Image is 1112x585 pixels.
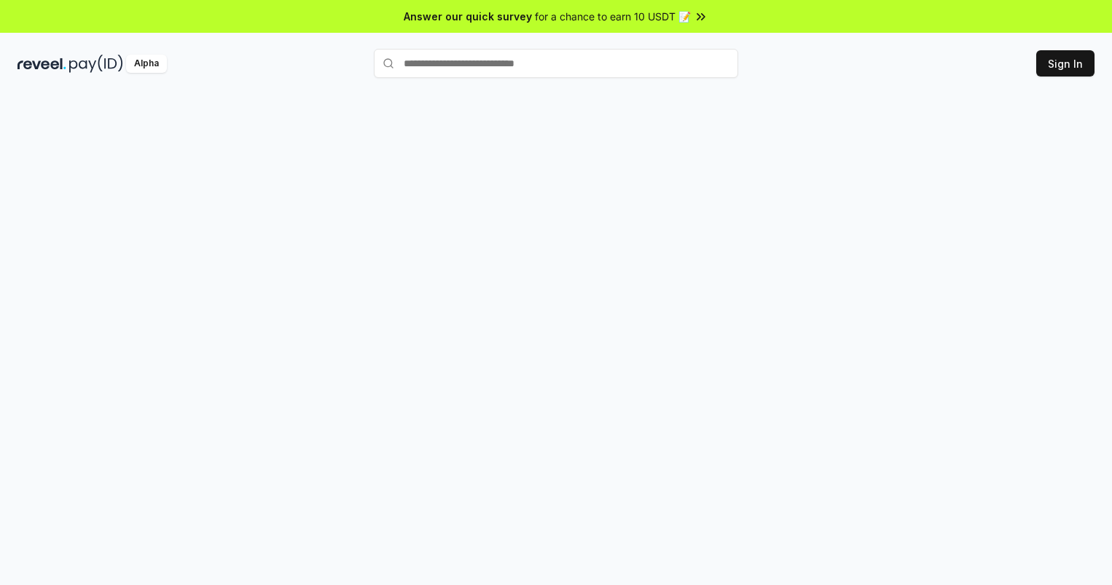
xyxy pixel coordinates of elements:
span: Answer our quick survey [404,9,532,24]
img: pay_id [69,55,123,73]
div: Alpha [126,55,167,73]
img: reveel_dark [17,55,66,73]
span: for a chance to earn 10 USDT 📝 [535,9,691,24]
button: Sign In [1036,50,1095,76]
